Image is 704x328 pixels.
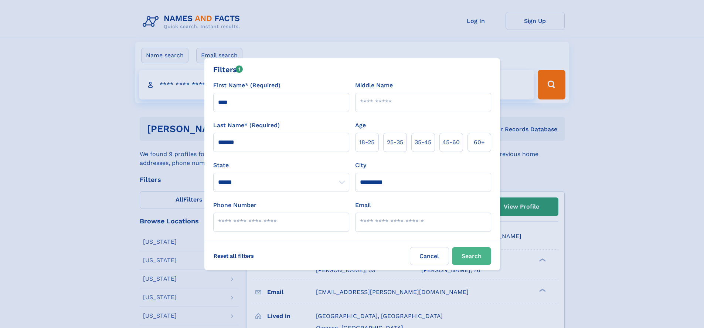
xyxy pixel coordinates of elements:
[213,161,349,170] label: State
[355,81,393,90] label: Middle Name
[209,247,259,265] label: Reset all filters
[452,247,491,265] button: Search
[387,138,403,147] span: 25‑35
[474,138,485,147] span: 60+
[442,138,460,147] span: 45‑60
[359,138,374,147] span: 18‑25
[213,81,280,90] label: First Name* (Required)
[213,201,256,210] label: Phone Number
[355,161,366,170] label: City
[213,121,280,130] label: Last Name* (Required)
[213,64,243,75] div: Filters
[355,201,371,210] label: Email
[410,247,449,265] label: Cancel
[415,138,431,147] span: 35‑45
[355,121,366,130] label: Age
